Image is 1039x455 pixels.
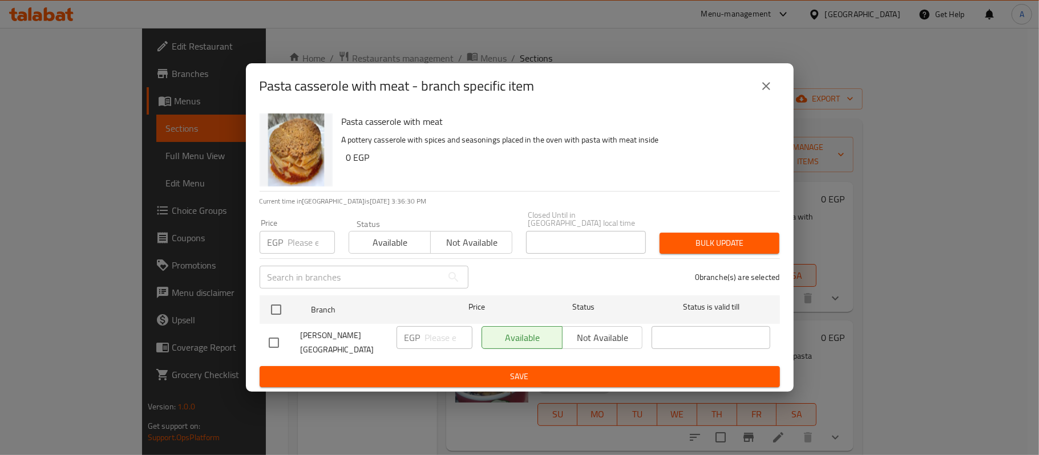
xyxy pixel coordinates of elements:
[288,231,335,254] input: Please enter price
[260,77,535,95] h2: Pasta casserole with meat - branch specific item
[260,196,780,206] p: Current time in [GEOGRAPHIC_DATA] is [DATE] 3:36:30 PM
[349,231,431,254] button: Available
[753,72,780,100] button: close
[311,303,430,317] span: Branch
[425,326,472,349] input: Please enter price
[260,113,333,186] img: Pasta casserole with meat
[405,331,421,344] p: EGP
[301,328,387,357] span: [PERSON_NAME][GEOGRAPHIC_DATA]
[346,149,771,165] h6: 0 EGP
[652,300,770,314] span: Status is valid till
[269,369,771,384] span: Save
[439,300,515,314] span: Price
[342,113,771,129] h6: Pasta casserole with meat
[660,233,779,254] button: Bulk update
[695,271,780,283] p: 0 branche(s) are selected
[435,234,508,251] span: Not available
[430,231,512,254] button: Not available
[524,300,642,314] span: Status
[669,236,770,250] span: Bulk update
[354,234,426,251] span: Available
[260,366,780,387] button: Save
[268,235,284,249] p: EGP
[342,133,771,147] p: A pottery casserole with spices and seasonings placed in the oven with pasta with meat inside
[260,266,442,289] input: Search in branches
